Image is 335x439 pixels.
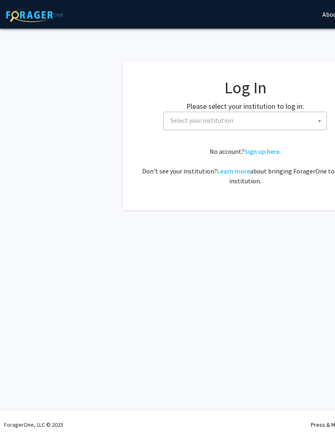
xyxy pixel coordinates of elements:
img: ForagerOne Logo [6,8,63,22]
label: Please select your institution to log in: [186,101,304,112]
a: Learn more about bringing ForagerOne to your institution [217,167,250,175]
a: Sign up here [244,147,279,155]
span: Select your institution [163,112,327,130]
div: ForagerOne, LLC © 2025 [4,410,63,439]
span: Select your institution [170,116,233,124]
span: Select your institution [167,112,326,129]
